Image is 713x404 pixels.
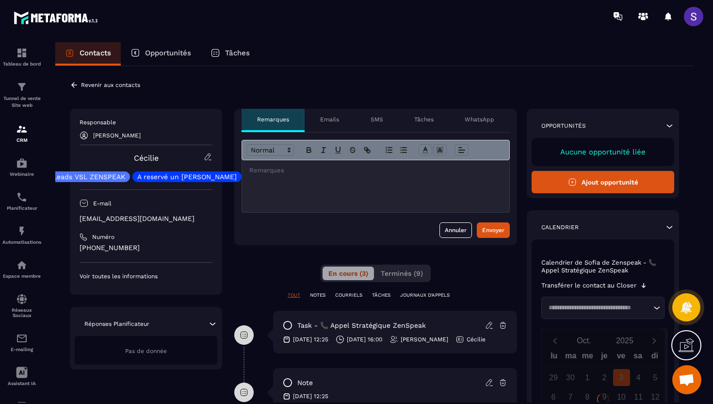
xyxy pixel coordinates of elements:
p: Remarques [257,116,289,123]
p: [PERSON_NAME] [93,132,141,139]
p: [PERSON_NAME] [401,336,448,343]
p: TOUT [288,292,300,299]
p: Réseaux Sociaux [2,307,41,318]
p: JOURNAUX D'APPELS [400,292,450,299]
a: formationformationTableau de bord [2,40,41,74]
button: En cours (3) [323,267,374,280]
button: Terminés (9) [375,267,429,280]
a: Cécilie [134,153,159,163]
img: email [16,333,28,344]
button: Ajout opportunité [532,171,674,193]
img: automations [16,259,28,271]
p: Webinaire [2,171,41,177]
p: Tâches [414,116,434,123]
p: [PHONE_NUMBER] [80,243,212,252]
img: social-network [16,293,28,305]
input: Search for option [545,303,651,313]
img: automations [16,157,28,169]
p: Cécilie [467,336,486,343]
p: Espace membre [2,273,41,279]
p: TÂCHES [372,292,390,299]
a: automationsautomationsEspace membre [2,252,41,286]
button: Annuler [439,222,472,238]
p: Tableau de bord [2,61,41,67]
a: Opportunités [121,42,201,66]
p: Tunnel de vente Site web [2,95,41,109]
p: Calendrier de Sofia de Zenspeak - 📞 Appel Stratégique ZenSpeak [541,259,664,274]
p: Voir toutes les informations [80,272,212,280]
p: Leads VSL ZENSPEAK [53,173,125,180]
p: task - 📞 Appel Stratégique ZenSpeak [297,321,426,330]
p: [DATE] 12:25 [293,336,328,343]
p: [EMAIL_ADDRESS][DOMAIN_NAME] [80,214,212,223]
p: Numéro [92,233,114,241]
p: NOTES [310,292,325,299]
p: Contacts [80,49,111,57]
p: SMS [371,116,383,123]
p: Revenir aux contacts [81,82,140,88]
p: Tâches [225,49,250,57]
button: Envoyer [477,222,510,238]
div: Search for option [541,297,664,319]
span: En cours (3) [328,269,368,277]
a: Assistant IA [2,359,41,393]
p: Automatisations [2,239,41,245]
a: formationformationCRM [2,116,41,150]
p: [DATE] 12:25 [293,392,328,400]
p: Planificateur [2,205,41,211]
a: emailemailE-mailing [2,325,41,359]
p: Calendrier [541,223,579,231]
p: note [297,378,313,387]
a: Tâches [201,42,259,66]
p: Responsable [80,118,212,126]
a: Contacts [55,42,121,66]
img: logo [14,9,101,27]
img: automations [16,225,28,237]
p: Réponses Planificateur [84,320,149,328]
p: A reservé un [PERSON_NAME] [137,173,237,180]
div: Envoyer [482,225,504,235]
p: WhatsApp [465,116,494,123]
span: Terminés (9) [381,269,423,277]
p: Aucune opportunité liée [541,148,664,156]
p: E-mail [93,200,112,207]
p: Opportunités [541,122,586,130]
p: Transférer le contact au Closer [541,282,636,289]
a: automationsautomationsAutomatisations [2,218,41,252]
a: formationformationTunnel de vente Site web [2,74,41,116]
a: schedulerschedulerPlanificateur [2,184,41,218]
p: CRM [2,137,41,143]
a: social-networksocial-networkRéseaux Sociaux [2,286,41,325]
p: Assistant IA [2,381,41,386]
div: Ouvrir le chat [672,365,701,394]
p: E-mailing [2,347,41,352]
p: [DATE] 16:00 [347,336,382,343]
img: scheduler [16,191,28,203]
p: Opportunités [145,49,191,57]
p: COURRIELS [335,292,362,299]
img: formation [16,81,28,93]
a: automationsautomationsWebinaire [2,150,41,184]
img: formation [16,123,28,135]
img: formation [16,47,28,59]
p: Emails [320,116,339,123]
span: Pas de donnée [125,348,167,354]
